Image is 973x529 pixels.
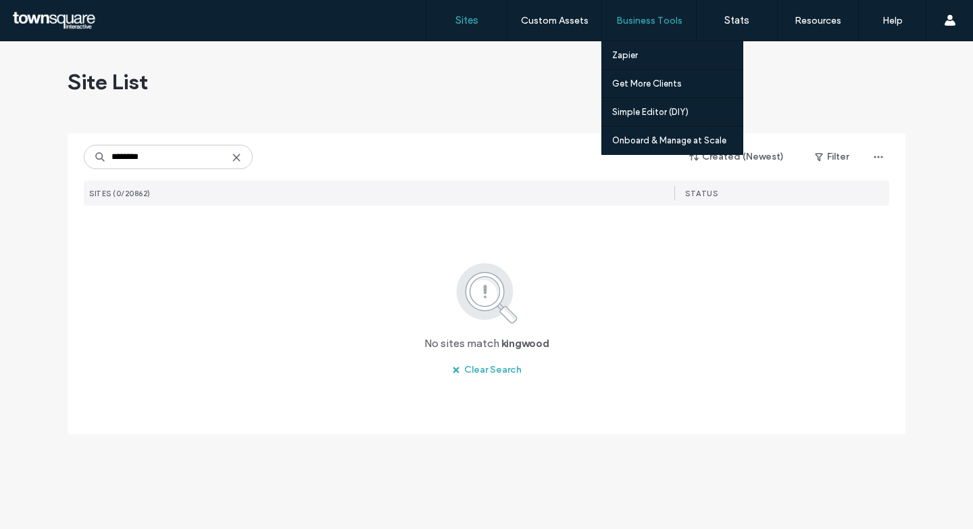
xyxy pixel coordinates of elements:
[678,146,796,168] button: Created (Newest)
[612,70,743,97] a: Get More Clients
[724,14,749,26] label: Stats
[31,9,59,22] span: Help
[455,14,478,26] label: Sites
[424,336,499,351] span: No sites match
[612,98,743,126] a: Simple Editor (DIY)
[801,146,862,168] button: Filter
[501,336,549,351] span: kingwood
[795,15,841,26] label: Resources
[521,15,589,26] label: Custom Assets
[438,260,536,325] img: search.svg
[882,15,903,26] label: Help
[616,15,682,26] label: Business Tools
[612,78,682,89] label: Get More Clients
[612,41,743,69] a: Zapier
[68,68,148,95] span: Site List
[612,135,726,145] label: Onboard & Manage at Scale
[612,50,638,60] label: Zapier
[612,107,689,117] label: Simple Editor (DIY)
[685,189,718,198] span: STATUS
[440,359,534,381] button: Clear Search
[612,127,743,154] a: Onboard & Manage at Scale
[89,189,151,198] span: SITES (0/20862)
